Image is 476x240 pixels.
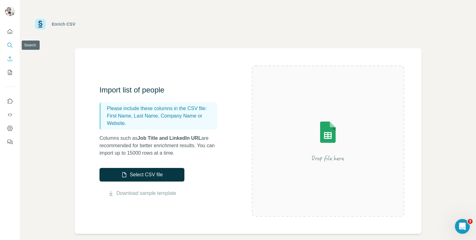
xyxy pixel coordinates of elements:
p: Please include these columns in the CSV file: [107,105,215,112]
img: Surfe Illustration - Drop file here or select below [272,104,384,178]
div: Enrich CSV [52,21,75,27]
span: 3 [468,219,473,224]
button: Quick start [5,26,15,37]
button: Feedback [5,136,15,148]
button: Search [5,40,15,51]
h3: Import list of people [99,85,223,95]
iframe: Intercom live chat [455,219,470,234]
button: Enrich CSV [5,53,15,64]
p: First Name, Last Name, Company Name or Website. [107,112,215,127]
a: Download sample template [117,190,176,197]
button: Download sample template [99,190,184,197]
img: Surfe Logo [35,19,46,29]
img: Avatar [5,6,15,16]
button: My lists [5,67,15,78]
p: Columns such as are recommended for better enrichment results. You can import up to 15000 rows at... [99,135,223,157]
button: Use Surfe on LinkedIn [5,96,15,107]
button: Select CSV file [99,168,184,182]
button: Use Surfe API [5,109,15,120]
button: Dashboard [5,123,15,134]
span: Job Title and LinkedIn URL [138,135,201,141]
